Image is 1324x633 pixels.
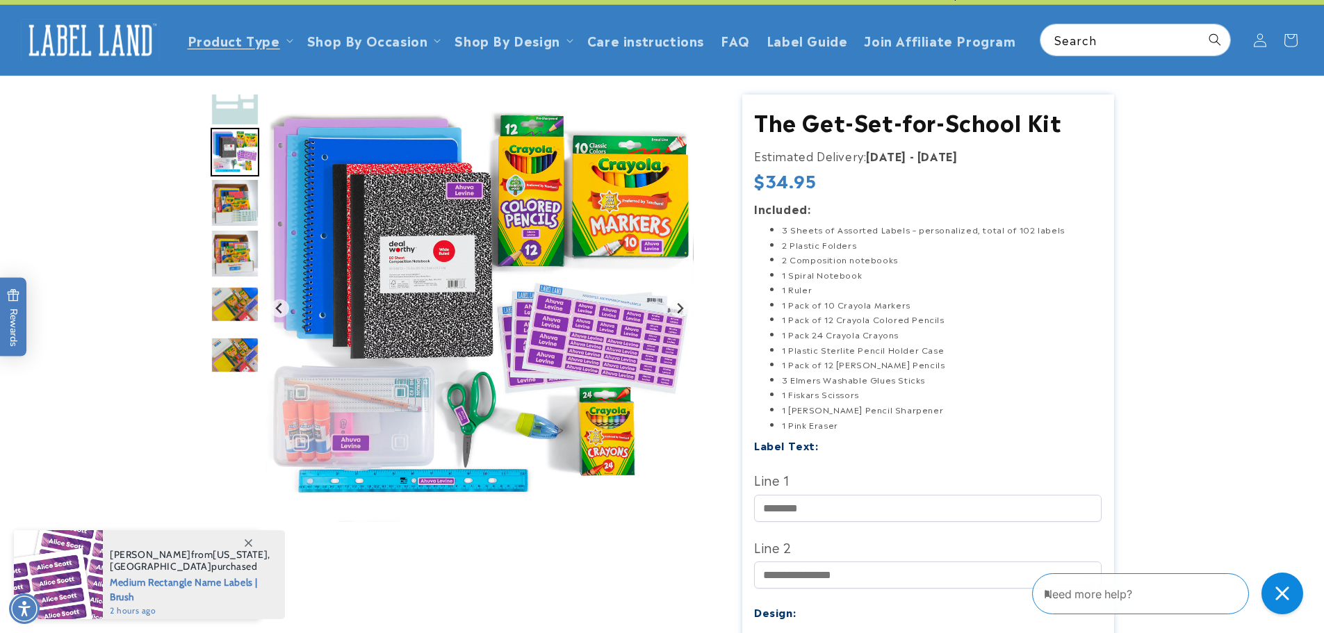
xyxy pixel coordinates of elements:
[211,179,259,227] img: null
[754,200,810,217] strong: Included:
[758,24,856,56] a: Label Guide
[782,297,1102,313] li: 1 Pack of 10 Crayola Markers
[211,280,259,329] div: Go to slide 6
[21,19,160,62] img: Label Land
[782,327,1102,343] li: 1 Pack 24 Crayola Crayons
[211,331,259,379] div: Go to slide 7
[9,593,40,624] div: Accessibility Menu
[782,387,1102,402] li: 1 Fiskars Scissors
[782,357,1102,372] li: 1 Pack of 12 [PERSON_NAME] Pencils
[1200,24,1230,55] button: Search
[721,32,750,48] span: FAQ
[446,24,578,56] summary: Shop By Design
[910,147,915,164] strong: -
[866,147,906,164] strong: [DATE]
[266,94,694,522] img: null
[754,146,1102,166] p: Estimated Delivery:
[110,549,270,573] span: from , purchased
[670,299,689,318] button: Next slide
[211,77,259,126] div: Go to slide 2
[211,229,259,278] img: null
[307,32,428,48] span: Shop By Occasion
[782,238,1102,253] li: 2 Plastic Folders
[110,605,270,617] span: 2 hours ago
[110,573,270,605] span: Medium Rectangle Name Labels | Brush
[299,24,447,56] summary: Shop By Occasion
[16,13,165,67] a: Label Land
[712,24,758,56] a: FAQ
[211,94,708,529] media-gallery: Gallery Viewer
[270,299,289,318] button: Previous slide
[455,31,559,49] a: Shop By Design
[211,128,259,176] img: null
[110,560,211,573] span: [GEOGRAPHIC_DATA]
[782,268,1102,283] li: 1 Spiral Notebook
[754,468,1102,491] label: Line 1
[767,32,848,48] span: Label Guide
[754,170,817,191] span: $34.95
[782,312,1102,327] li: 1 Pack of 12 Crayola Colored Pencils
[211,179,259,227] div: Go to slide 4
[754,536,1102,558] label: Line 2
[211,337,259,374] img: null
[213,548,268,561] span: [US_STATE]
[754,604,796,620] label: Design:
[211,229,259,278] div: Go to slide 5
[782,282,1102,297] li: 1 Ruler
[754,437,819,453] label: Label Text:
[1032,568,1310,619] iframe: Gorgias Floating Chat
[179,24,299,56] summary: Product Type
[7,288,20,346] span: Rewards
[188,31,280,49] a: Product Type
[587,32,704,48] span: Care instructions
[211,286,259,322] img: null
[211,77,259,126] img: null
[579,24,712,56] a: Care instructions
[782,222,1102,238] li: 3 Sheets of Assorted Labels – personalized, total of 102 labels
[211,128,259,176] div: Go to slide 3
[782,402,1102,418] li: 1 [PERSON_NAME] Pencil Sharpener
[110,548,191,561] span: [PERSON_NAME]
[782,372,1102,388] li: 3 Elmers Washable Glues Sticks
[782,343,1102,358] li: 1 Plastic Sterlite Pencil Holder Case
[917,147,958,164] strong: [DATE]
[754,107,1102,136] h1: The Get-Set-for-School Kit
[856,24,1024,56] a: Join Affiliate Program
[782,252,1102,268] li: 2 Composition notebooks
[782,418,1102,433] li: 1 Pink Eraser
[864,32,1015,48] span: Join Affiliate Program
